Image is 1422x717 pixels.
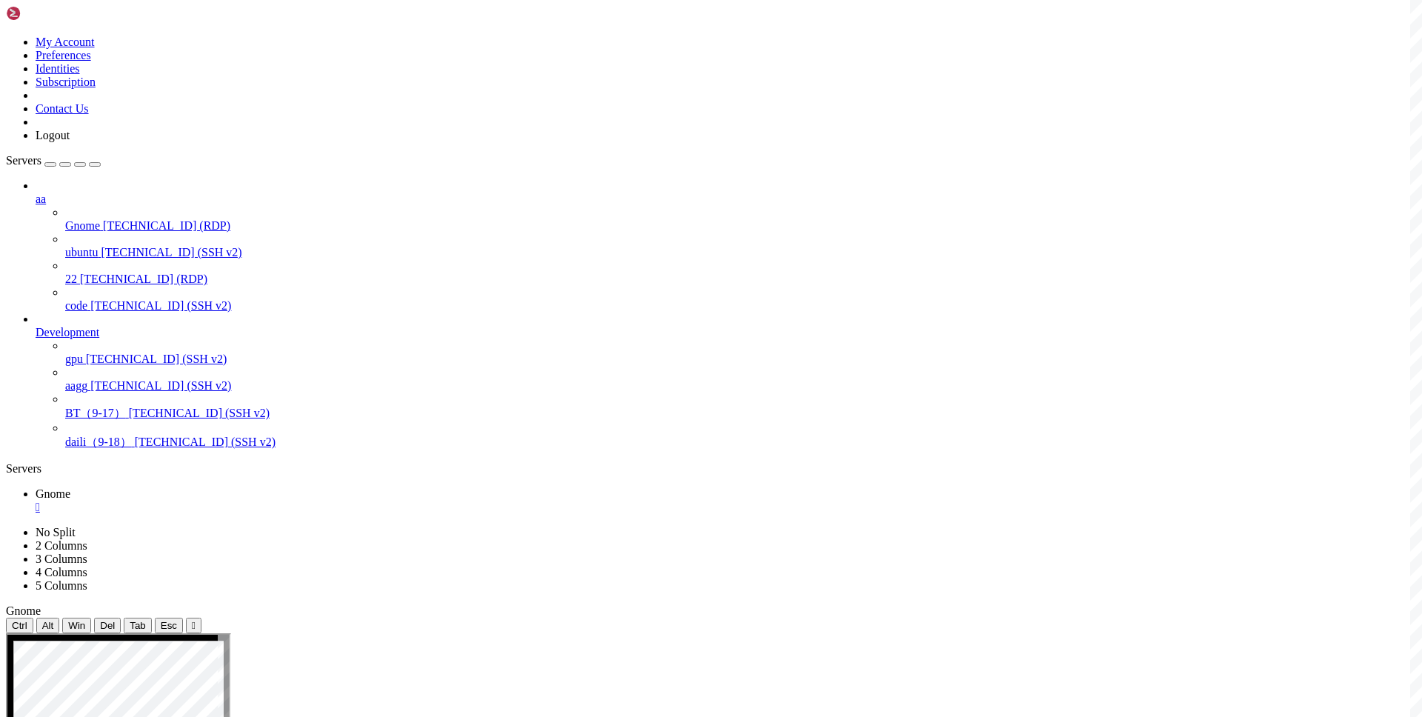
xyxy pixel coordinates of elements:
[103,219,230,232] span: [TECHNICAL_ID] (RDP)
[155,618,183,633] button: Esc
[65,299,87,312] span: code
[65,406,1416,421] a: BT（9-17） [TECHNICAL_ID] (SSH v2)
[36,487,70,500] span: Gnome
[62,618,91,633] button: Win
[192,620,196,631] div: 
[36,553,87,565] a: 3 Columns
[36,539,87,552] a: 2 Columns
[6,154,41,167] span: Servers
[6,462,1416,476] div: Servers
[6,618,33,633] button: Ctrl
[36,36,95,48] a: My Account
[65,379,1416,393] a: aagg [TECHNICAL_ID] (SSH v2)
[65,339,1416,366] li: gpu [TECHNICAL_ID] (SSH v2)
[94,618,121,633] button: Del
[36,579,87,592] a: 5 Columns
[36,326,99,339] span: Development
[36,487,1416,514] a: Gnome
[65,299,1416,313] a: code [TECHNICAL_ID] (SSH v2)
[65,246,1416,259] a: ubuntu [TECHNICAL_ID] (SSH v2)
[36,129,70,141] a: Logout
[65,393,1416,421] li: BT（9-17） [TECHNICAL_ID] (SSH v2)
[36,76,96,88] a: Subscription
[36,566,87,578] a: 4 Columns
[65,206,1416,233] li: Gnome [TECHNICAL_ID] (RDP)
[36,49,91,61] a: Preferences
[65,435,1416,450] a: daili（9-18） [TECHNICAL_ID] (SSH v2)
[65,436,132,448] span: daili（9-18）
[12,620,27,631] span: Ctrl
[65,259,1416,286] li: 22 [TECHNICAL_ID] (RDP)
[65,353,1416,366] a: gpu [TECHNICAL_ID] (SSH v2)
[101,246,241,259] span: [TECHNICAL_ID] (SSH v2)
[65,219,1416,233] a: Gnome [TECHNICAL_ID] (RDP)
[36,501,1416,514] a: 
[36,193,1416,206] a: aa
[36,62,80,75] a: Identities
[65,246,98,259] span: ubuntu
[6,6,91,21] img: Shellngn
[36,193,46,205] span: aa
[36,618,60,633] button: Alt
[36,326,1416,339] a: Development
[36,313,1416,450] li: Development
[124,618,152,633] button: Tab
[42,620,54,631] span: Alt
[65,353,83,365] span: gpu
[6,604,41,617] span: Gnome
[65,273,77,285] span: 22
[90,299,231,312] span: [TECHNICAL_ID] (SSH v2)
[65,421,1416,450] li: daili（9-18） [TECHNICAL_ID] (SSH v2)
[68,620,85,631] span: Win
[36,526,76,538] a: No Split
[130,620,146,631] span: Tab
[86,353,227,365] span: [TECHNICAL_ID] (SSH v2)
[65,273,1416,286] a: 22 [TECHNICAL_ID] (RDP)
[36,102,89,115] a: Contact Us
[65,219,100,232] span: Gnome
[100,620,115,631] span: Del
[186,618,201,633] button: 
[65,366,1416,393] li: aagg [TECHNICAL_ID] (SSH v2)
[90,379,231,392] span: [TECHNICAL_ID] (SSH v2)
[65,379,87,392] span: aagg
[161,620,177,631] span: Esc
[65,233,1416,259] li: ubuntu [TECHNICAL_ID] (SSH v2)
[80,273,207,285] span: [TECHNICAL_ID] (RDP)
[65,286,1416,313] li: code [TECHNICAL_ID] (SSH v2)
[129,407,270,419] span: [TECHNICAL_ID] (SSH v2)
[6,154,101,167] a: Servers
[36,179,1416,313] li: aa
[135,436,276,448] span: [TECHNICAL_ID] (SSH v2)
[65,407,126,419] span: BT（9-17）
